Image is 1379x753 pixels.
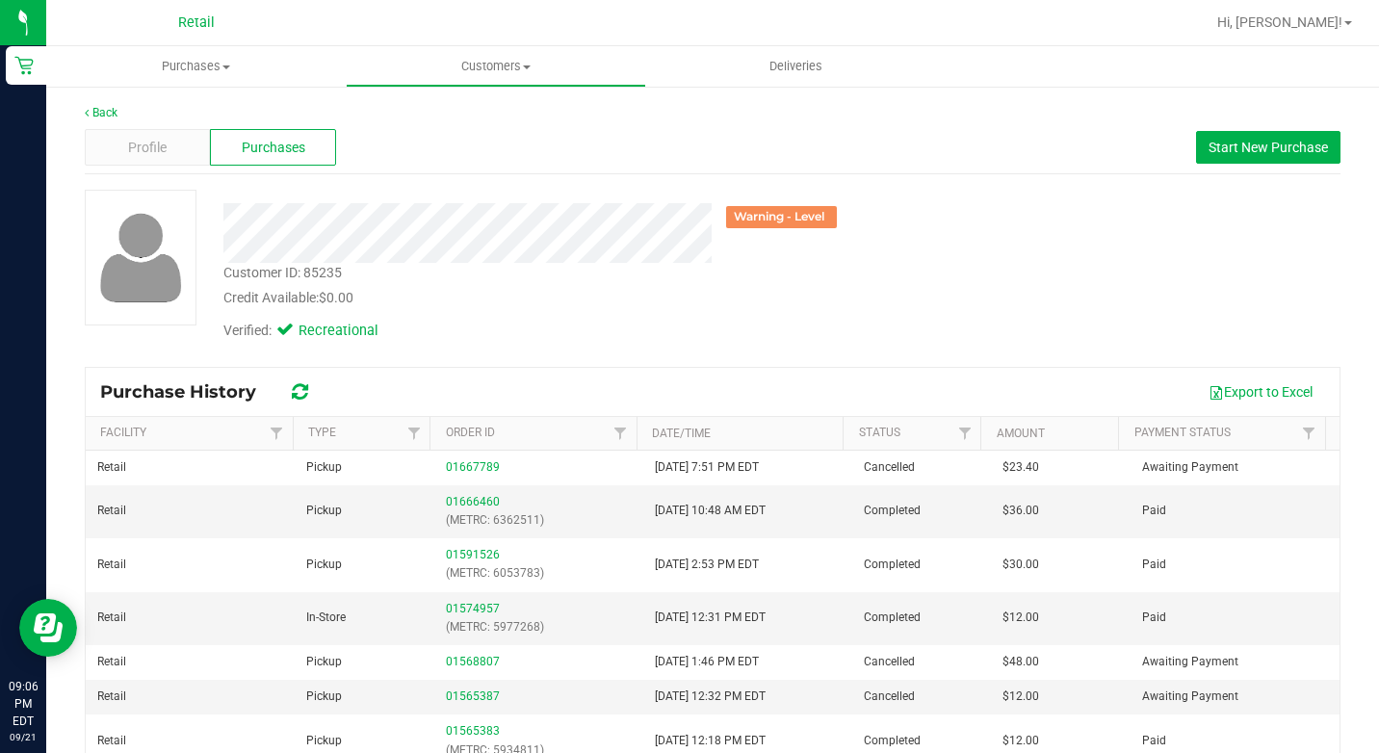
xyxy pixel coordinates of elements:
[446,460,500,474] a: 01667789
[1142,502,1166,520] span: Paid
[446,548,500,561] a: 01591526
[1142,609,1166,627] span: Paid
[97,502,126,520] span: Retail
[859,426,900,439] a: Status
[97,732,126,750] span: Retail
[85,106,117,119] a: Back
[1217,14,1342,30] span: Hi, [PERSON_NAME]!
[319,290,353,305] span: $0.00
[306,458,342,477] span: Pickup
[306,653,342,671] span: Pickup
[446,602,500,615] a: 01574957
[398,417,429,450] a: Filter
[306,609,346,627] span: In-Store
[306,556,342,574] span: Pickup
[864,458,915,477] span: Cancelled
[864,688,915,706] span: Cancelled
[347,58,644,75] span: Customers
[652,427,711,440] a: Date/Time
[446,618,632,636] p: (METRC: 5977268)
[9,678,38,730] p: 09:06 PM EDT
[726,206,837,228] div: Warning - Level 2
[655,458,759,477] span: [DATE] 7:51 PM EDT
[1196,376,1325,408] button: Export to Excel
[655,732,766,750] span: [DATE] 12:18 PM EDT
[260,417,292,450] a: Filter
[1142,688,1238,706] span: Awaiting Payment
[100,381,275,402] span: Purchase History
[655,556,759,574] span: [DATE] 2:53 PM EDT
[1142,732,1166,750] span: Paid
[655,653,759,671] span: [DATE] 1:46 PM EDT
[346,46,645,87] a: Customers
[1002,609,1039,627] span: $12.00
[446,564,632,583] p: (METRC: 6053783)
[1002,653,1039,671] span: $48.00
[655,609,766,627] span: [DATE] 12:31 PM EDT
[308,426,336,439] a: Type
[743,58,848,75] span: Deliveries
[446,495,500,508] a: 01666460
[949,417,980,450] a: Filter
[605,417,637,450] a: Filter
[1002,502,1039,520] span: $36.00
[223,288,837,308] div: Credit Available:
[997,427,1045,440] a: Amount
[864,609,921,627] span: Completed
[446,689,500,703] a: 01565387
[864,502,921,520] span: Completed
[1209,140,1328,155] span: Start New Purchase
[14,56,34,75] inline-svg: Retail
[1142,653,1238,671] span: Awaiting Payment
[655,688,766,706] span: [DATE] 12:32 PM EDT
[306,502,342,520] span: Pickup
[9,730,38,744] p: 09/21
[655,502,766,520] span: [DATE] 10:48 AM EDT
[1142,556,1166,574] span: Paid
[1002,556,1039,574] span: $30.00
[446,426,495,439] a: Order ID
[97,688,126,706] span: Retail
[299,321,376,342] span: Recreational
[19,599,77,657] iframe: Resource center
[646,46,946,87] a: Deliveries
[446,511,632,530] p: (METRC: 6362511)
[223,263,342,283] div: Customer ID: 85235
[178,14,215,31] span: Retail
[97,609,126,627] span: Retail
[97,653,126,671] span: Retail
[242,138,305,158] span: Purchases
[1142,458,1238,477] span: Awaiting Payment
[1196,131,1340,164] button: Start New Purchase
[223,321,376,342] div: Verified:
[46,58,346,75] span: Purchases
[306,688,342,706] span: Pickup
[128,138,167,158] span: Profile
[97,458,126,477] span: Retail
[446,724,500,738] a: 01565383
[864,556,921,574] span: Completed
[46,46,346,87] a: Purchases
[1002,732,1039,750] span: $12.00
[97,556,126,574] span: Retail
[864,653,915,671] span: Cancelled
[1293,417,1325,450] a: Filter
[864,732,921,750] span: Completed
[1134,426,1231,439] a: Payment Status
[306,732,342,750] span: Pickup
[1002,688,1039,706] span: $12.00
[1002,458,1039,477] span: $23.40
[446,655,500,668] a: 01568807
[100,426,146,439] a: Facility
[91,208,192,307] img: user-icon.png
